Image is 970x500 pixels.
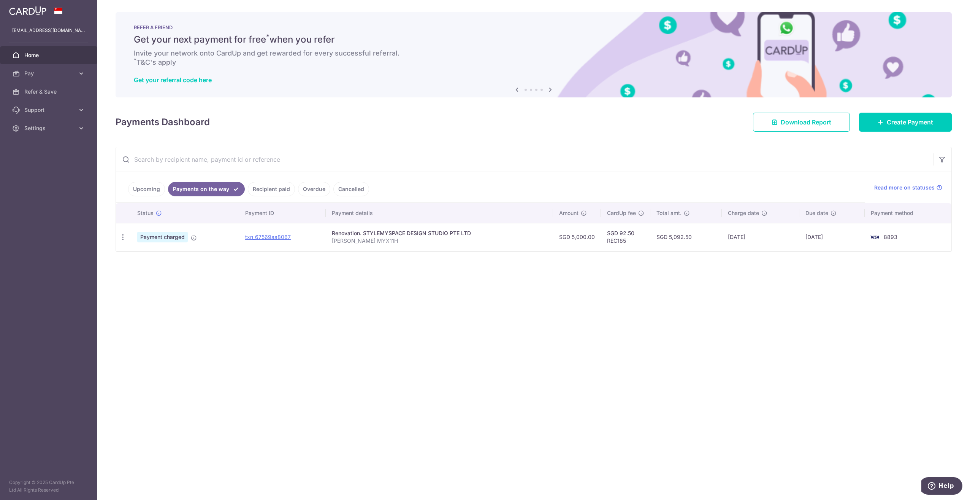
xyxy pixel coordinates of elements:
a: Recipient paid [248,182,295,196]
a: txn_67569aa8067 [245,234,291,240]
img: CardUp [9,6,46,15]
span: Download Report [781,118,831,127]
span: Payment charged [137,232,188,242]
a: Overdue [298,182,330,196]
a: Read more on statuses [874,184,942,191]
a: Payments on the way [168,182,245,196]
span: Support [24,106,74,114]
a: Get your referral code here [134,76,212,84]
span: Read more on statuses [874,184,935,191]
img: RAF banner [116,12,952,97]
span: Home [24,51,74,59]
p: REFER A FRIEND [134,24,934,30]
div: Renovation. STYLEMYSPACE DESIGN STUDIO PTE LTD [332,229,547,237]
a: Create Payment [859,113,952,132]
span: Total amt. [656,209,682,217]
a: Download Report [753,113,850,132]
span: Status [137,209,154,217]
iframe: Opens a widget where you can find more information [921,477,962,496]
span: Due date [805,209,828,217]
td: SGD 5,000.00 [553,223,601,251]
a: Cancelled [333,182,369,196]
td: [DATE] [722,223,799,251]
a: Upcoming [128,182,165,196]
p: [PERSON_NAME] MYX11H [332,237,547,245]
span: Create Payment [887,118,933,127]
span: Settings [24,124,74,132]
input: Search by recipient name, payment id or reference [116,147,933,172]
span: 8893 [884,234,897,240]
h4: Payments Dashboard [116,115,210,129]
span: Pay [24,70,74,77]
th: Payment method [865,203,951,223]
span: Charge date [728,209,759,217]
h6: Invite your network onto CardUp and get rewarded for every successful referral. T&C's apply [134,49,934,67]
img: Bank Card [867,232,882,242]
span: Amount [559,209,579,217]
span: Refer & Save [24,88,74,96]
td: SGD 92.50 REC185 [601,223,650,251]
td: SGD 5,092.50 [650,223,722,251]
p: [EMAIL_ADDRESS][DOMAIN_NAME] [12,27,85,34]
span: CardUp fee [607,209,636,217]
th: Payment details [326,203,553,223]
h5: Get your next payment for free when you refer [134,33,934,46]
td: [DATE] [799,223,864,251]
th: Payment ID [239,203,326,223]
